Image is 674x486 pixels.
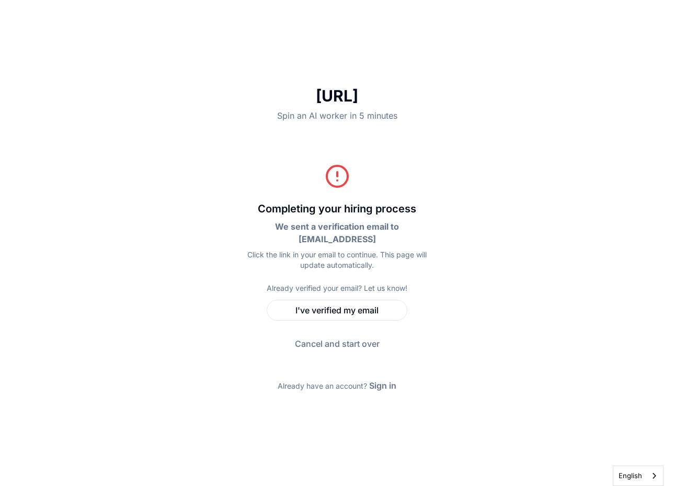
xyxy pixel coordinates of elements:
[237,201,438,216] h2: Completing your hiring process
[282,333,392,354] button: Cancel and start over
[613,466,664,486] aside: Language selected: English
[275,221,399,244] strong: We sent a verification email to [EMAIL_ADDRESS]
[220,86,454,105] h1: [URL]
[267,300,407,321] button: I've verified my email
[613,466,663,485] a: English
[613,466,664,486] div: Language
[220,109,454,122] p: Spin an AI worker in 5 minutes
[237,250,438,270] p: Click the link in your email to continue. This page will update automatically.
[267,283,407,293] p: Already verified your email? Let us know!
[369,379,396,392] button: Sign in
[278,379,396,392] div: Already have an account?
